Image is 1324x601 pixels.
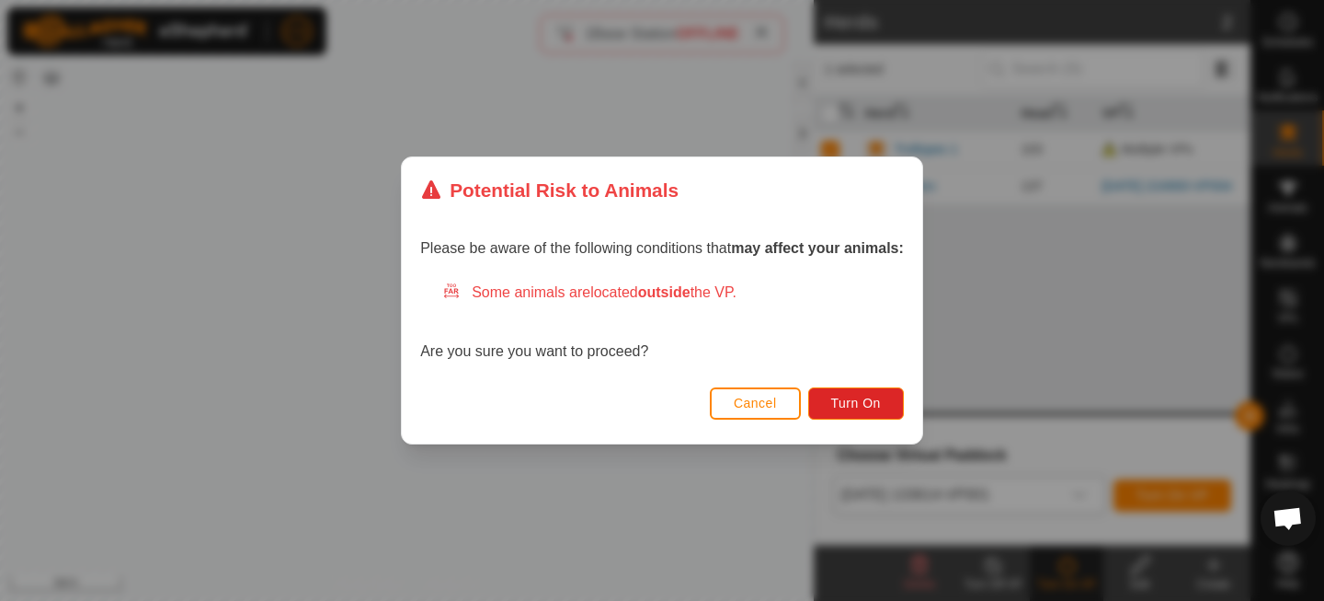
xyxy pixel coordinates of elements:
div: Are you sure you want to proceed? [420,282,904,363]
a: Open chat [1261,491,1316,546]
div: Potential Risk to Animals [420,176,679,204]
strong: outside [638,284,691,300]
button: Cancel [710,387,801,420]
span: Please be aware of the following conditions that [420,240,904,256]
span: located the VP. [590,284,736,300]
div: Some animals are [442,282,904,304]
span: Turn On [831,396,881,410]
strong: may affect your animals: [731,240,904,256]
button: Turn On [808,387,904,420]
span: Cancel [734,396,777,410]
